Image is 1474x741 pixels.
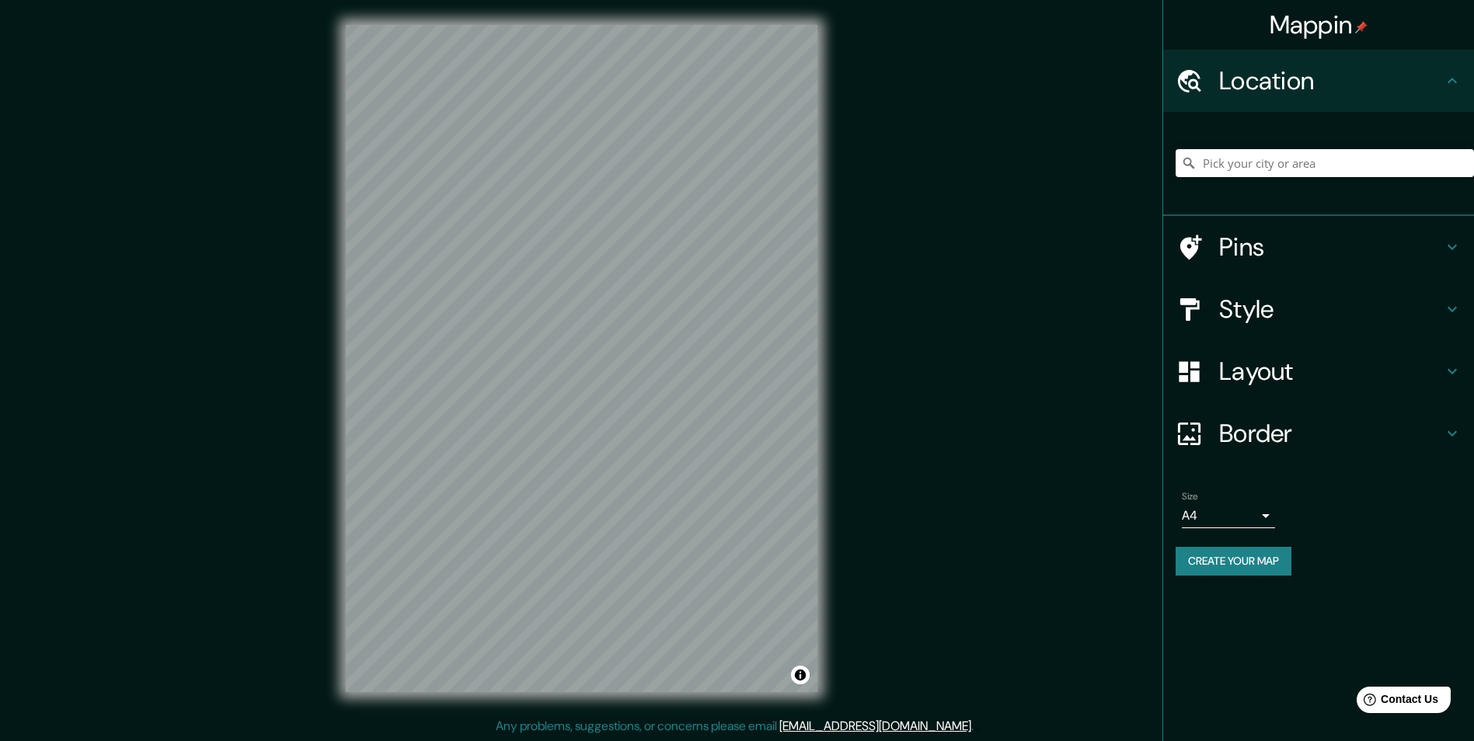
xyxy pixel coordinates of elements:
label: Size [1182,490,1198,503]
iframe: Help widget launcher [1336,680,1457,724]
h4: Border [1219,418,1443,449]
img: pin-icon.png [1355,21,1368,33]
h4: Layout [1219,356,1443,387]
button: Toggle attribution [791,666,810,684]
p: Any problems, suggestions, or concerns please email . [496,717,974,736]
div: Style [1163,278,1474,340]
div: . [976,717,979,736]
h4: Location [1219,65,1443,96]
h4: Style [1219,294,1443,325]
div: Layout [1163,340,1474,402]
h4: Pins [1219,231,1443,263]
input: Pick your city or area [1176,149,1474,177]
canvas: Map [346,25,817,692]
div: A4 [1182,503,1275,528]
div: . [974,717,976,736]
h4: Mappin [1270,9,1368,40]
button: Create your map [1176,547,1291,576]
a: [EMAIL_ADDRESS][DOMAIN_NAME] [779,718,971,734]
div: Pins [1163,216,1474,278]
div: Border [1163,402,1474,464]
div: Location [1163,50,1474,112]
